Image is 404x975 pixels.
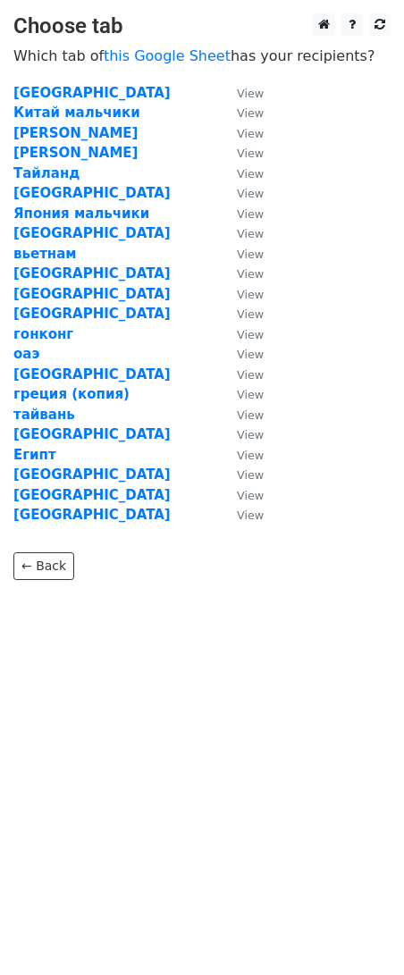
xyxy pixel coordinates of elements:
a: [GEOGRAPHIC_DATA] [13,225,171,241]
small: View [237,368,264,382]
a: View [219,447,264,463]
a: View [219,426,264,442]
a: View [219,366,264,382]
small: View [237,468,264,482]
small: View [237,288,264,301]
a: [GEOGRAPHIC_DATA] [13,185,171,201]
a: View [219,165,264,181]
a: View [219,225,264,241]
a: Египт [13,447,56,463]
a: [GEOGRAPHIC_DATA] [13,306,171,322]
small: View [237,509,264,522]
a: View [219,346,264,362]
a: гонконг [13,326,73,342]
small: View [237,248,264,261]
a: вьетнам [13,246,77,262]
a: [GEOGRAPHIC_DATA] [13,466,171,483]
a: Тайланд [13,165,80,181]
small: View [237,388,264,401]
small: View [237,428,264,441]
a: греция (копия) [13,386,130,402]
a: View [219,286,264,302]
small: View [237,267,264,281]
a: View [219,265,264,282]
small: View [237,207,264,221]
a: View [219,487,264,503]
a: [GEOGRAPHIC_DATA] [13,85,171,101]
a: View [219,85,264,101]
a: View [219,407,264,423]
small: View [237,489,264,502]
small: View [237,187,264,200]
small: View [237,106,264,120]
a: Япония мальчики [13,206,149,222]
a: [GEOGRAPHIC_DATA] [13,507,171,523]
a: [PERSON_NAME] [13,145,138,161]
a: View [219,507,264,523]
a: View [219,125,264,141]
small: View [237,408,264,422]
a: Китай мальчики [13,105,140,121]
a: [GEOGRAPHIC_DATA] [13,366,171,382]
small: View [237,348,264,361]
a: оаэ [13,346,39,362]
a: View [219,326,264,342]
a: тайвань [13,407,75,423]
a: View [219,206,264,222]
a: [PERSON_NAME] [13,125,138,141]
small: View [237,147,264,160]
a: [GEOGRAPHIC_DATA] [13,487,171,503]
a: View [219,185,264,201]
small: View [237,307,264,321]
a: [GEOGRAPHIC_DATA] [13,286,171,302]
a: View [219,466,264,483]
a: [GEOGRAPHIC_DATA] [13,426,171,442]
small: View [237,449,264,462]
h3: Choose tab [13,13,391,39]
small: View [237,227,264,240]
a: ← Back [13,552,74,580]
small: View [237,328,264,341]
p: Which tab of has your recipients? [13,46,391,65]
a: View [219,246,264,262]
a: View [219,105,264,121]
small: View [237,87,264,100]
a: View [219,145,264,161]
a: this Google Sheet [104,47,231,64]
a: View [219,306,264,322]
a: [GEOGRAPHIC_DATA] [13,265,171,282]
small: View [237,127,264,140]
a: View [219,386,264,402]
small: View [237,167,264,181]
